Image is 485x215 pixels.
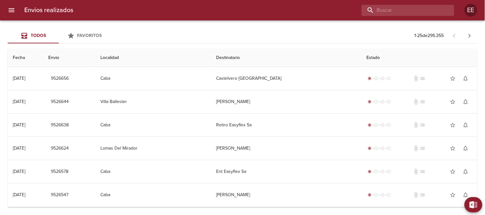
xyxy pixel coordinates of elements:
button: Activar notificaciones [459,142,472,155]
h6: Envios realizados [24,5,73,15]
span: radio_button_checked [368,100,372,104]
span: notifications_none [463,75,469,82]
div: [DATE] [13,192,25,197]
button: Agregar a favoritos [447,119,459,131]
span: notifications_none [463,122,469,128]
button: Activar notificaciones [459,72,472,85]
span: Favoritos [77,33,102,38]
th: Localidad [96,49,211,67]
button: Activar notificaciones [459,189,472,201]
div: Generado [367,145,392,152]
span: star_border [450,168,456,175]
span: radio_button_unchecked [381,100,385,104]
span: Todos [31,33,46,38]
td: Caba [96,67,211,90]
td: [PERSON_NAME] [211,183,362,206]
td: [PERSON_NAME] [211,90,362,113]
button: 9526624 [48,143,71,154]
td: Retiro Easyflex Sa [211,114,362,137]
span: No tiene documentos adjuntos [413,145,419,152]
span: No tiene documentos adjuntos [413,99,419,105]
span: radio_button_unchecked [387,193,391,197]
div: EE [465,4,477,17]
td: Caba [96,183,211,206]
div: [DATE] [13,122,25,128]
td: Caba [96,114,211,137]
span: radio_button_unchecked [374,77,378,80]
td: Caba [96,160,211,183]
span: No tiene documentos adjuntos [413,192,419,198]
span: 9526638 [51,121,69,129]
span: Pagina anterior [447,32,462,39]
span: 9526656 [51,75,69,83]
span: No tiene pedido asociado [419,122,426,128]
div: Generado [367,75,392,82]
button: Activar notificaciones [459,119,472,131]
span: No tiene documentos adjuntos [413,168,419,175]
span: radio_button_unchecked [387,77,391,80]
span: radio_button_unchecked [387,100,391,104]
span: radio_button_checked [368,77,372,80]
span: radio_button_unchecked [381,77,385,80]
span: radio_button_unchecked [387,170,391,174]
div: [DATE] [13,99,25,104]
span: 9526644 [51,98,69,106]
span: radio_button_unchecked [381,146,385,150]
span: radio_button_checked [368,123,372,127]
div: Generado [367,192,392,198]
div: Generado [367,122,392,128]
th: Fecha [8,49,43,67]
div: [DATE] [13,76,25,81]
span: radio_button_unchecked [374,146,378,150]
span: radio_button_checked [368,170,372,174]
span: No tiene documentos adjuntos [413,122,419,128]
span: radio_button_unchecked [374,123,378,127]
button: Agregar a favoritos [447,142,459,155]
div: Tabs Envios [8,28,110,43]
span: 9526624 [51,145,69,152]
button: Activar notificaciones [459,95,472,108]
span: No tiene pedido asociado [419,192,426,198]
td: Lomas Del Mirador [96,137,211,160]
td: Villa Ballester [96,90,211,113]
th: Destinatario [211,49,362,67]
span: radio_button_unchecked [387,146,391,150]
td: Ent Easyflex Sa [211,160,362,183]
span: notifications_none [463,192,469,198]
span: 9526547 [51,191,68,199]
button: Exportar Excel [465,197,482,212]
input: buscar [362,5,443,16]
button: menu [4,3,19,18]
span: star_border [450,192,456,198]
button: 9526638 [48,119,71,131]
div: [DATE] [13,145,25,151]
span: Pagina siguiente [462,28,477,43]
button: 9526547 [48,189,71,201]
td: Castelvero [GEOGRAPHIC_DATA] [211,67,362,90]
span: radio_button_unchecked [381,170,385,174]
button: 9526656 [48,73,71,85]
div: [DATE] [13,169,25,174]
th: Estado [362,49,477,67]
span: star_border [450,145,456,152]
div: Generado [367,168,392,175]
span: No tiene pedido asociado [419,168,426,175]
span: radio_button_unchecked [374,193,378,197]
button: Agregar a favoritos [447,95,459,108]
td: [PERSON_NAME] [211,137,362,160]
th: Envio [43,49,96,67]
span: radio_button_unchecked [381,123,385,127]
span: radio_button_checked [368,193,372,197]
span: radio_button_unchecked [381,193,385,197]
p: 1 - 25 de 295.355 [415,33,444,39]
span: notifications_none [463,99,469,105]
span: star_border [450,122,456,128]
span: No tiene documentos adjuntos [413,75,419,82]
button: 9526644 [48,96,71,108]
button: Activar notificaciones [459,165,472,178]
span: radio_button_unchecked [374,170,378,174]
span: star_border [450,75,456,82]
span: No tiene pedido asociado [419,99,426,105]
span: radio_button_checked [368,146,372,150]
button: Agregar a favoritos [447,189,459,201]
